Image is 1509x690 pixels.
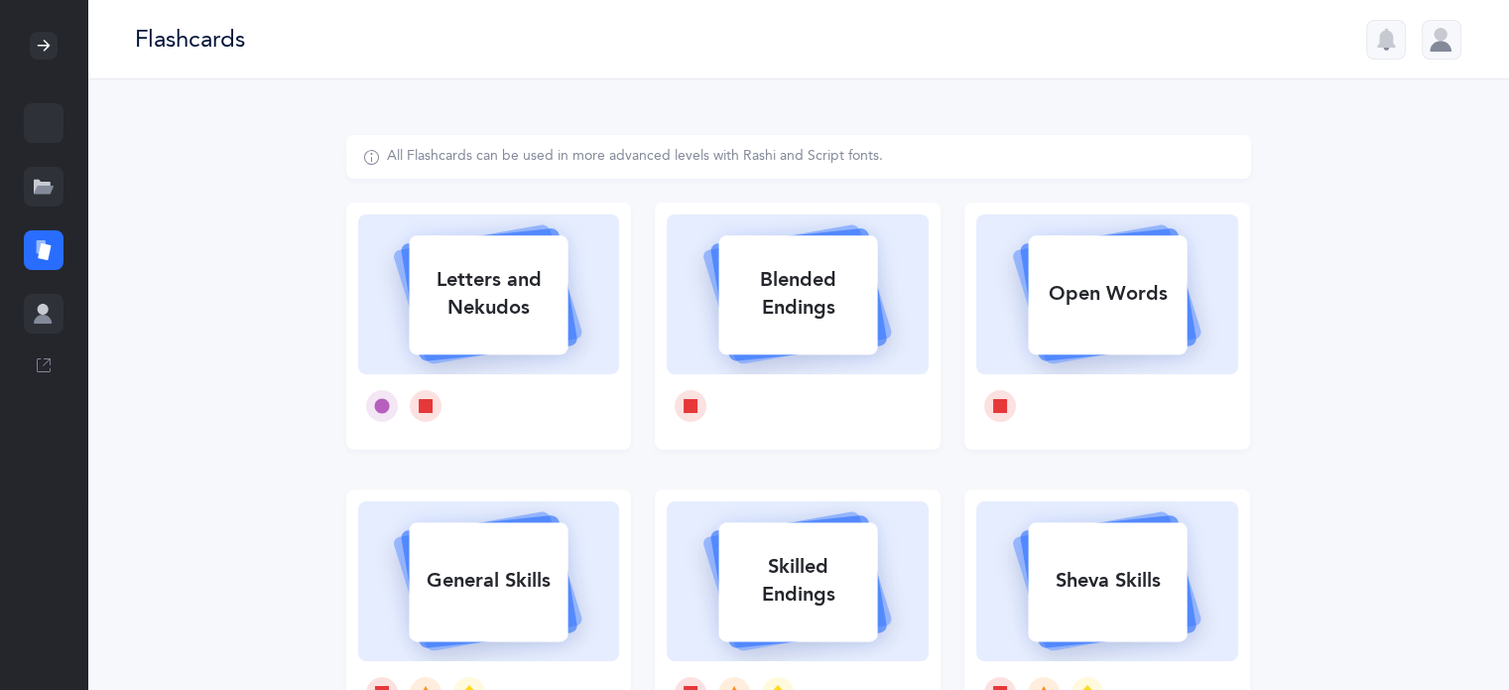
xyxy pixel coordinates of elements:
[387,147,883,167] div: All Flashcards can be used in more advanced levels with Rashi and Script fonts.
[409,555,567,607] div: General Skills
[718,254,877,334] div: Blended Endings
[409,254,567,334] div: Letters and Nekudos
[1028,555,1187,607] div: Sheva Skills
[135,23,245,56] div: Flashcards
[1410,591,1485,666] iframe: Drift Widget Chat Controller
[1028,268,1187,320] div: Open Words
[718,541,877,621] div: Skilled Endings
